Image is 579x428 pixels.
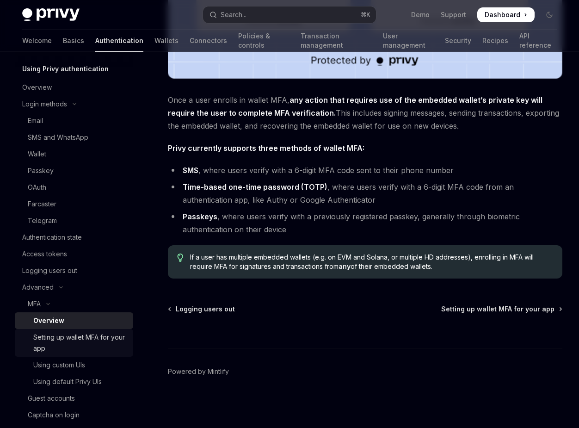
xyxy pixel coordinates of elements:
[22,8,80,21] img: dark logo
[28,409,80,421] div: Captcha on login
[177,254,184,262] svg: Tip
[441,10,466,19] a: Support
[183,166,198,175] strong: SMS
[15,279,133,296] button: Toggle Advanced section
[15,146,133,162] a: Wallet
[28,132,88,143] div: SMS and WhatsApp
[154,30,179,52] a: Wallets
[33,376,102,387] div: Using default Privy UIs
[22,30,52,52] a: Welcome
[15,373,133,390] a: Using default Privy UIs
[203,6,376,23] button: Open search
[15,196,133,212] a: Farcaster
[15,96,133,112] button: Toggle Login methods section
[411,10,430,19] a: Demo
[339,262,351,270] strong: any
[95,30,143,52] a: Authentication
[183,182,327,192] strong: Time-based one-time password (TOTP)
[169,304,235,314] a: Logging users out
[301,30,372,52] a: Transaction management
[168,180,562,206] li: , where users verify with a 6-digit MFA code from an authentication app, like Authy or Google Aut...
[15,312,133,329] a: Overview
[15,407,133,423] a: Captcha on login
[15,357,133,373] a: Using custom UIs
[22,63,109,74] h5: Using Privy authentication
[28,115,43,126] div: Email
[176,304,235,314] span: Logging users out
[28,198,56,210] div: Farcaster
[168,210,562,236] li: , where users verify with a previously registered passkey, generally through biometric authentica...
[168,164,562,177] li: , where users verify with a 6-digit MFA code sent to their phone number
[482,30,508,52] a: Recipes
[22,99,67,110] div: Login methods
[190,253,553,271] span: If a user has multiple embedded wallets (e.g. on EVM and Solana, or multiple HD addresses), enrol...
[168,367,229,376] a: Powered by Mintlify
[361,11,370,19] span: ⌘ K
[519,30,557,52] a: API reference
[22,282,54,293] div: Advanced
[15,329,133,357] a: Setting up wallet MFA for your app
[441,304,561,314] a: Setting up wallet MFA for your app
[168,143,364,153] strong: Privy currently supports three methods of wallet MFA:
[33,332,128,354] div: Setting up wallet MFA for your app
[383,30,434,52] a: User management
[445,30,471,52] a: Security
[168,93,562,132] span: Once a user enrolls in wallet MFA, This includes signing messages, sending transactions, exportin...
[15,296,133,312] button: Toggle MFA section
[28,182,46,193] div: OAuth
[485,10,520,19] span: Dashboard
[221,9,246,20] div: Search...
[28,165,54,176] div: Passkey
[15,262,133,279] a: Logging users out
[63,30,84,52] a: Basics
[477,7,535,22] a: Dashboard
[15,246,133,262] a: Access tokens
[15,162,133,179] a: Passkey
[15,179,133,196] a: OAuth
[168,95,542,118] strong: any action that requires use of the embedded wallet’s private key will require the user to comple...
[28,393,75,404] div: Guest accounts
[22,265,77,276] div: Logging users out
[28,149,46,160] div: Wallet
[15,129,133,146] a: SMS and WhatsApp
[15,390,133,407] a: Guest accounts
[33,360,85,371] div: Using custom UIs
[183,212,217,221] strong: Passkeys
[22,232,82,243] div: Authentication state
[542,7,557,22] button: Toggle dark mode
[15,112,133,129] a: Email
[33,315,64,326] div: Overview
[15,79,133,96] a: Overview
[28,298,41,310] div: MFA
[15,229,133,246] a: Authentication state
[238,30,289,52] a: Policies & controls
[22,82,52,93] div: Overview
[441,304,554,314] span: Setting up wallet MFA for your app
[15,212,133,229] a: Telegram
[22,248,67,260] div: Access tokens
[28,215,57,226] div: Telegram
[190,30,227,52] a: Connectors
